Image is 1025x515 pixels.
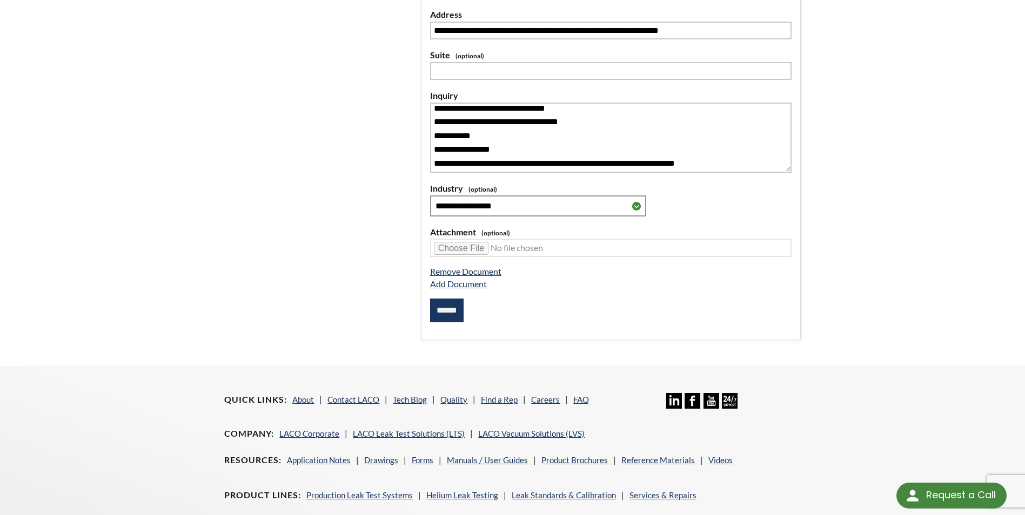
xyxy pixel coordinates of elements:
[224,394,287,405] h4: Quick Links
[896,483,1007,509] div: Request a Call
[224,428,274,439] h4: Company
[531,395,560,404] a: Careers
[364,455,398,465] a: Drawings
[224,490,301,501] h4: Product Lines
[327,395,379,404] a: Contact LACO
[393,395,427,404] a: Tech Blog
[430,48,792,62] label: Suite
[708,455,733,465] a: Videos
[306,490,413,500] a: Production Leak Test Systems
[481,395,518,404] a: Find a Rep
[430,279,487,289] a: Add Document
[478,429,585,438] a: LACO Vacuum Solutions (LVS)
[722,393,738,409] img: 24/7 Support Icon
[430,225,792,239] label: Attachment
[541,455,608,465] a: Product Brochures
[353,429,465,438] a: LACO Leak Test Solutions (LTS)
[447,455,528,465] a: Manuals / User Guides
[512,490,616,500] a: Leak Standards & Calibration
[573,395,589,404] a: FAQ
[426,490,498,500] a: Helium Leak Testing
[287,455,351,465] a: Application Notes
[621,455,695,465] a: Reference Materials
[440,395,467,404] a: Quality
[926,483,996,507] div: Request a Call
[412,455,433,465] a: Forms
[279,429,339,438] a: LACO Corporate
[430,89,792,103] label: Inquiry
[430,8,792,22] label: Address
[629,490,696,500] a: Services & Repairs
[224,455,282,466] h4: Resources
[430,181,792,195] label: Industry
[904,487,921,504] img: round button
[430,266,501,276] a: Remove Document
[292,395,314,404] a: About
[722,401,738,410] a: 24/7 Support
